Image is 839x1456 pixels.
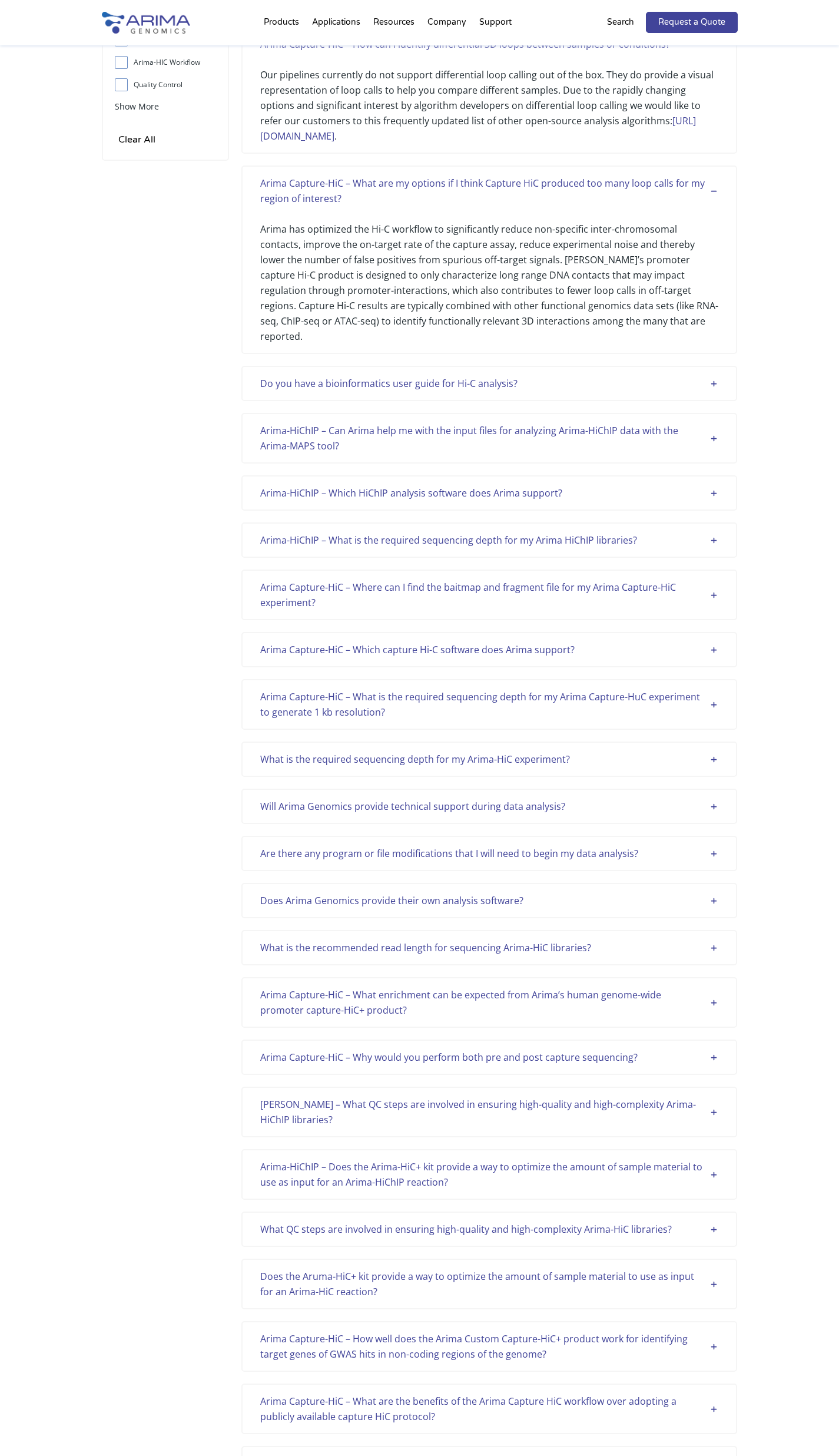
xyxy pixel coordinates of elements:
[260,689,718,720] div: Arima Capture-HiC – What is the required sequencing depth for my Arima Capture-HuC experiment to ...
[115,54,216,71] label: Arima-HIC Workflow
[115,131,159,148] input: Clear All
[260,1269,718,1299] div: Does the Aruma-HiC+ kit provide a way to optimize the amount of sample material to use as input f...
[260,940,718,955] div: What is the recommended read length for sequencing Arima-HiC libraries?
[260,376,718,391] div: Do you have a bioinformatics user guide for Hi-C analysis?
[260,176,718,206] div: Arima Capture-HiC – What are my options if I think Capture HiC produced too many loop calls for m...
[260,1394,718,1424] div: Arima Capture-HiC – What are the benefits of the Arima Capture HiC workflow over adopting a publi...
[260,1222,718,1237] div: What QC steps are involved in ensuring high-quality and high-complexity Arima-HiC libraries?
[646,12,738,33] a: Request a Quote
[260,893,718,908] div: Does Arima Genomics provide their own analysis software?
[260,752,718,767] div: What is the required sequencing depth for my Arima-HiC experiment?
[260,532,718,548] div: Arima-HiChIP – What is the required sequencing depth for my Arima HiChIP libraries?
[260,114,696,143] a: [URL][DOMAIN_NAME]
[260,580,718,610] div: Arima Capture-HiC – Where can I find the baitmap and fragment file for my Arima Capture-HiC exper...
[260,1097,718,1127] div: [PERSON_NAME] – What QC steps are involved in ensuring high-quality and high-complexity Arima-HiC...
[115,76,216,94] label: Quality Control
[260,987,718,1018] div: Arima Capture-HiC – What enrichment can be expected from Arima’s human genome-wide promoter captu...
[260,799,718,814] div: Will Arima Genomics provide technical support during data analysis?
[260,52,718,144] div: Our pipelines currently do not support differential loop calling out of the box. They do provide ...
[260,206,718,344] div: Arima has optimized the Hi-C workflow to significantly reduce non-specific inter-chromosomal cont...
[260,1331,718,1362] div: Arima Capture-HiC – How well does the Arima Custom Capture-HiC+ product work for identifying targ...
[607,15,634,30] p: Search
[260,642,718,657] div: Arima Capture-HiC – Which capture Hi-C software does Arima support?
[115,101,159,112] span: Show More
[102,12,190,34] img: Arima-Genomics-logo
[260,1159,718,1190] div: Arima-HiChIP – Does the Arima-HiC+ kit provide a way to optimize the amount of sample material to...
[260,846,718,861] div: Are there any program or file modifications that I will need to begin my data analysis?
[260,1050,718,1065] div: Arima Capture-HiC – Why would you perform both pre and post capture sequencing?
[260,485,718,501] div: Arima-HiChIP – Which HiChIP analysis software does Arima support?
[260,423,718,454] div: Arima-HiChIP – Can Arima help me with the input files for analyzing Arima-HiChIP data with the Ar...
